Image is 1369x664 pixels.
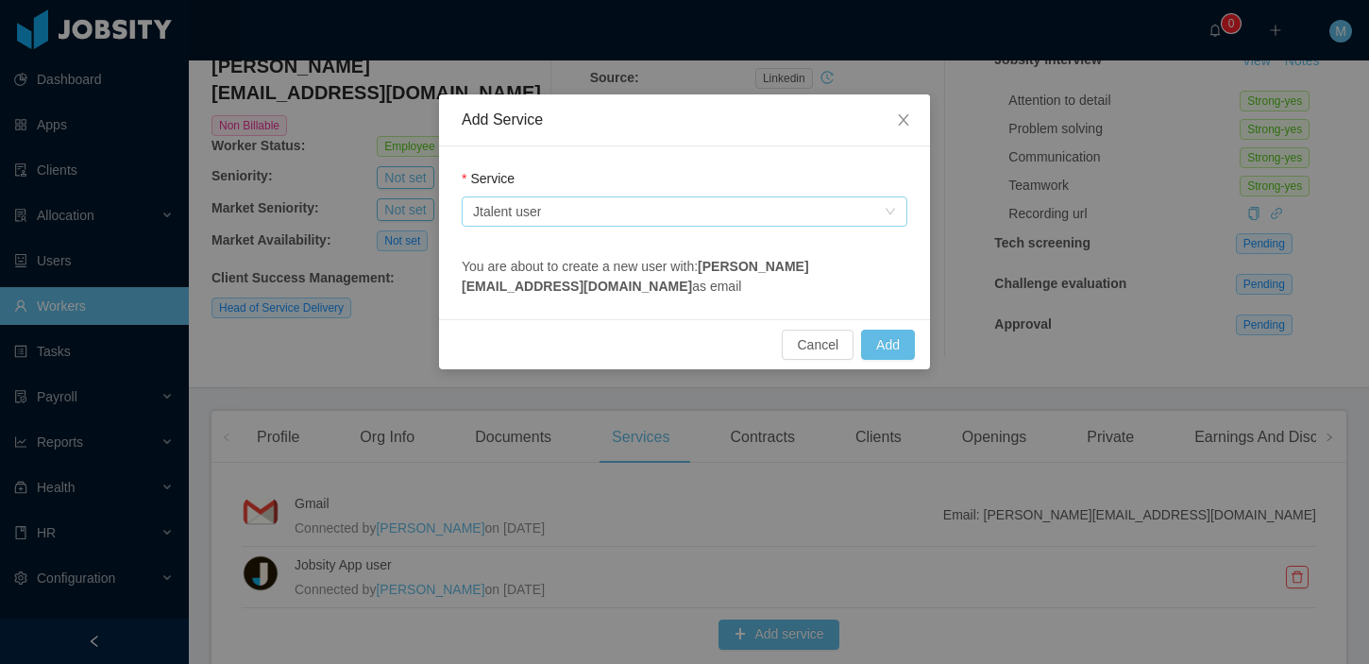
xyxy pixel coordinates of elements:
[885,206,896,219] i: icon: down
[462,259,698,274] span: You are about to create a new user with:
[896,112,911,128] i: icon: close
[861,330,915,360] button: Add
[782,330,854,360] button: Cancel
[462,110,907,130] div: Add Service
[473,197,541,226] div: Jtalent user
[692,279,741,294] span: as email
[877,94,930,147] button: Close
[462,171,515,186] label: Service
